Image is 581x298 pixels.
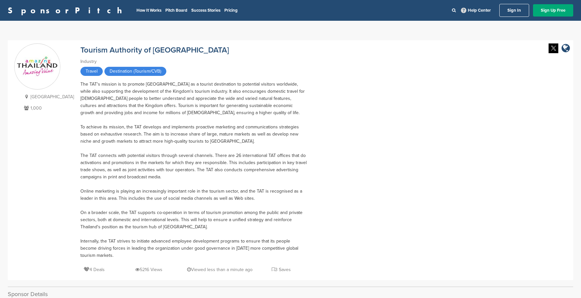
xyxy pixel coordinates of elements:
p: Viewed less than a minute ago [187,266,253,274]
p: [GEOGRAPHIC_DATA] [22,93,74,101]
a: Sign In [499,4,529,17]
a: Success Stories [191,8,220,13]
a: Tourism Authority of [GEOGRAPHIC_DATA] [80,45,229,55]
a: Sign Up Free [533,4,573,17]
p: 5216 Views [135,266,162,274]
a: How It Works [136,8,161,13]
img: Sponsorpitch & Tourism Authority of Thailand [15,49,60,85]
a: Pitch Board [165,8,187,13]
a: SponsorPitch [8,6,126,15]
a: Help Center [460,6,492,14]
div: Industry [80,58,307,65]
p: 3 Saves [272,266,291,274]
p: 1,000 [22,104,74,112]
span: Travel [80,67,103,76]
span: Destination (Tourism/CVB) [104,67,166,76]
a: company link [562,43,570,54]
p: 4 Deals [84,266,105,274]
img: Twitter white [549,43,558,53]
div: The TAT's mission is to promote [GEOGRAPHIC_DATA] as a tourist destination to potential visitors ... [80,81,307,259]
a: Pricing [224,8,238,13]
